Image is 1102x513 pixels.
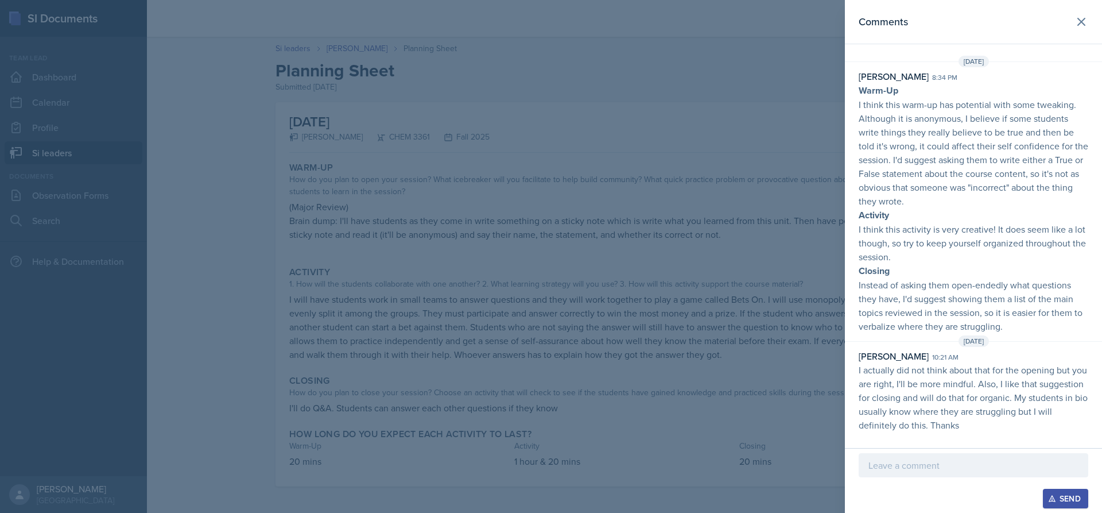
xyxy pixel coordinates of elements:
div: [PERSON_NAME] [859,349,929,363]
h2: Comments [859,14,908,30]
span: [DATE] [959,335,989,347]
div: [PERSON_NAME] [859,70,929,83]
span: [DATE] [959,56,989,67]
p: I think this activity is very creative! It does seem like a lot though, so try to keep yourself o... [859,222,1088,264]
p: I think this warm-up has potential with some tweaking. Although it is anonymous, I believe if som... [859,98,1088,208]
strong: Closing [859,264,890,277]
p: I actually did not think about that for the opening but you are right, I'll be more mindful. Also... [859,363,1088,432]
div: 8:34 pm [932,72,957,83]
div: 10:21 am [932,352,959,362]
button: Send [1043,489,1088,508]
strong: Warm-Up [859,84,898,97]
p: Instead of asking them open-endedly what questions they have, I'd suggest showing them a list of ... [859,278,1088,333]
div: Send [1050,494,1081,503]
strong: Activity [859,209,889,222]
